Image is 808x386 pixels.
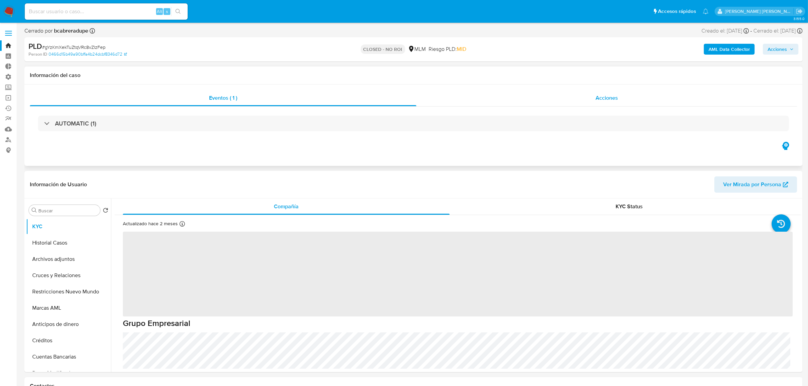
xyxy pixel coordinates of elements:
[768,44,787,55] span: Acciones
[171,7,185,16] button: search-icon
[123,370,793,381] h6: Estructura corporativa
[750,27,752,35] span: -
[704,44,755,55] button: AML Data Collector
[457,45,467,53] span: MID
[703,8,709,14] a: Notificaciones
[55,120,96,127] h3: AUTOMATIC (1)
[616,202,643,210] span: KYC Status
[709,44,750,55] b: AML Data Collector
[408,45,426,53] div: MLM
[796,8,803,15] a: Salir
[361,44,405,54] p: CLOSED - NO ROI
[30,181,87,188] h1: Información de Usuario
[725,8,794,15] p: daniela.lagunesrodriguez@mercadolibre.com.mx
[26,235,111,251] button: Historial Casos
[25,7,188,16] input: Buscar usuario o caso...
[38,116,789,131] div: AUTOMATIC (1)
[26,316,111,332] button: Anticipos de dinero
[753,27,803,35] div: Cerrado el: [DATE]
[763,44,798,55] button: Acciones
[24,27,88,35] span: Cerrado por
[29,51,47,57] b: Person ID
[123,220,178,227] p: Actualizado hace 2 meses
[429,45,467,53] span: Riesgo PLD:
[274,202,299,210] span: Compañía
[166,8,168,15] span: s
[26,267,111,284] button: Cruces y Relaciones
[26,218,111,235] button: KYC
[123,232,793,316] span: ‌
[658,8,696,15] span: Accesos rápidos
[32,208,37,213] button: Buscar
[53,27,88,35] b: bcabreradupe
[49,51,127,57] a: 0466d15b49a90bffa4b24dcbf8346d72
[157,8,162,15] span: Alt
[26,300,111,316] button: Marcas AML
[29,41,42,52] b: PLD
[26,251,111,267] button: Archivos adjuntos
[714,176,797,193] button: Ver Mirada por Persona
[209,94,237,102] span: Eventos ( 1 )
[701,27,749,35] div: Creado el: [DATE]
[596,94,618,102] span: Acciones
[42,44,106,51] span: # gYzKmXekTuZtqVRc8vZlzFep
[26,365,111,381] button: Datos Modificados
[26,332,111,349] button: Créditos
[723,176,781,193] span: Ver Mirada por Persona
[123,318,793,328] h1: Grupo Empresarial
[26,284,111,300] button: Restricciones Nuevo Mundo
[103,208,108,215] button: Volver al orden por defecto
[26,349,111,365] button: Cuentas Bancarias
[38,208,97,214] input: Buscar
[30,72,797,79] h1: Información del caso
